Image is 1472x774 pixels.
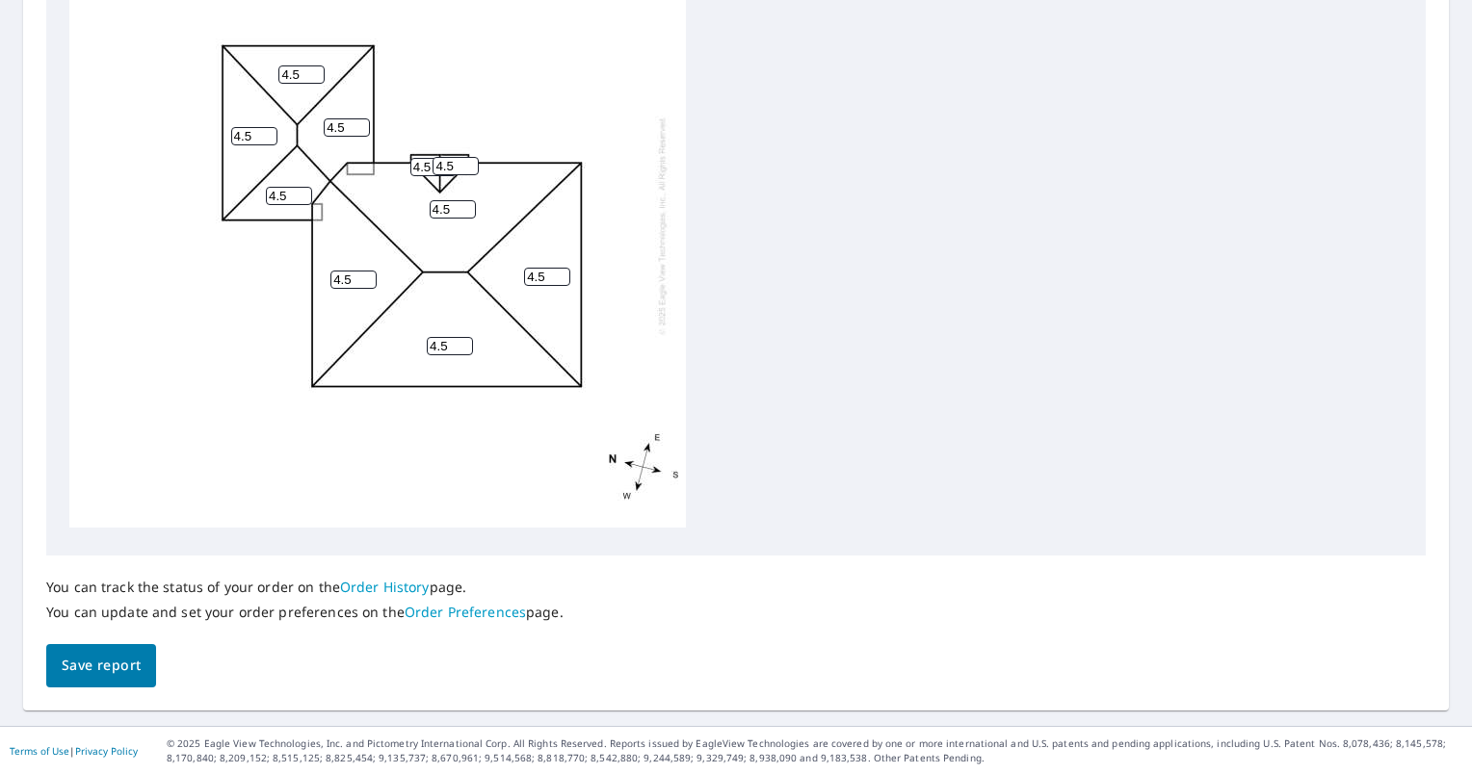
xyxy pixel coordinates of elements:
span: Save report [62,654,141,678]
button: Save report [46,644,156,687]
p: You can update and set your order preferences on the page. [46,604,564,621]
p: You can track the status of your order on the page. [46,579,564,596]
a: Order Preferences [405,603,526,621]
p: | [10,745,138,757]
a: Terms of Use [10,744,69,758]
p: © 2025 Eagle View Technologies, Inc. and Pictometry International Corp. All Rights Reserved. Repo... [167,736,1462,765]
a: Order History [340,578,430,596]
a: Privacy Policy [75,744,138,758]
